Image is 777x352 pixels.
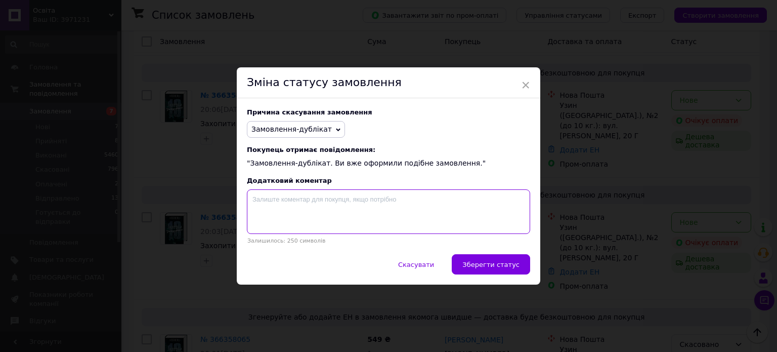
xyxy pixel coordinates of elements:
div: Зміна статусу замовлення [237,67,540,98]
button: Скасувати [387,254,445,275]
span: Покупець отримає повідомлення: [247,146,530,153]
div: Додатковий коментар [247,177,530,184]
span: Зберегти статус [462,261,520,268]
div: "Замовлення-дублікат. Ви вже оформили подібне замовлення." [247,146,530,169]
p: Залишилось: 250 символів [247,238,530,244]
button: Зберегти статус [452,254,530,275]
span: Замовлення-дублікат [251,125,332,133]
span: × [521,76,530,94]
span: Скасувати [398,261,434,268]
div: Причина скасування замовлення [247,108,530,116]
